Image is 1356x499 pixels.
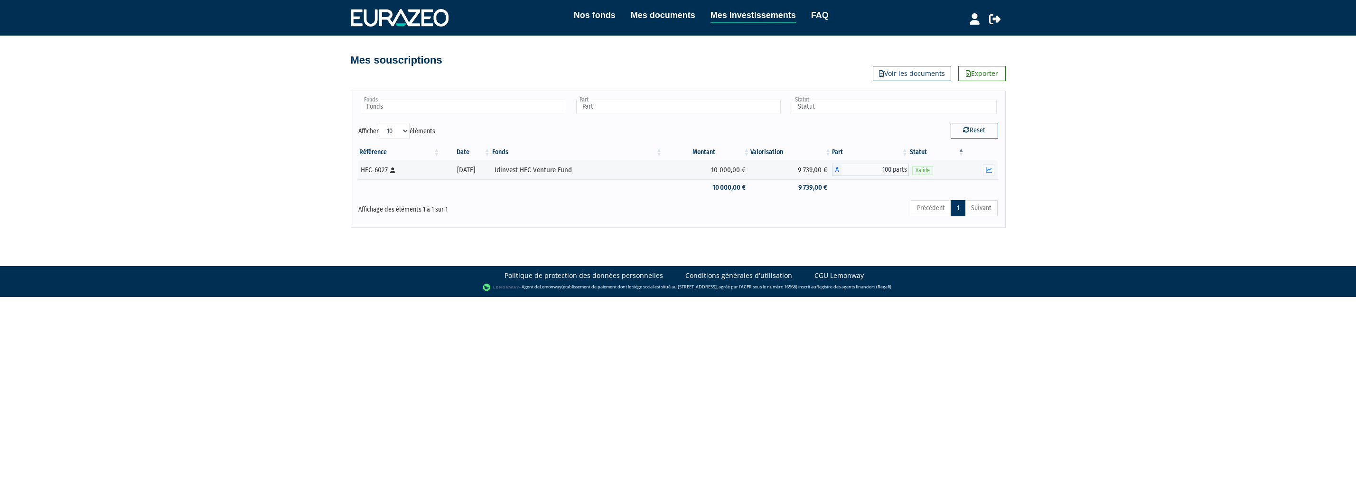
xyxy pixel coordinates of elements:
[540,284,561,290] a: Lemonway
[832,164,842,176] span: A
[444,165,487,175] div: [DATE]
[873,66,951,81] a: Voir les documents
[951,123,998,138] button: Reset
[361,165,438,175] div: HEC-6027
[958,66,1006,81] a: Exporter
[912,166,933,175] span: Valide
[440,144,491,160] th: Date: activer pour trier la colonne par ordre croissant
[685,271,792,280] a: Conditions générales d'utilisation
[663,160,750,179] td: 10 000,00 €
[495,165,660,175] div: Idinvest HEC Venture Fund
[483,283,519,292] img: logo-lemonway.png
[911,200,951,216] a: Précédent
[951,200,965,216] a: 1
[814,271,864,280] a: CGU Lemonway
[832,144,909,160] th: Part: activer pour trier la colonne par ordre croissant
[358,123,435,139] label: Afficher éléments
[574,9,616,22] a: Nos fonds
[390,167,395,173] i: [Français] Personne physique
[358,199,617,214] div: Affichage des éléments 1 à 1 sur 1
[816,284,891,290] a: Registre des agents financiers (Regafi)
[358,144,441,160] th: Référence : activer pour trier la colonne par ordre croissant
[750,179,832,196] td: 9 739,00 €
[965,200,998,216] a: Suivant
[663,144,750,160] th: Montant: activer pour trier la colonne par ordre croissant
[711,9,796,23] a: Mes investissements
[663,179,750,196] td: 10 000,00 €
[842,164,909,176] span: 100 parts
[832,164,909,176] div: A - Idinvest HEC Venture Fund
[379,123,410,139] select: Afficheréléments
[505,271,663,280] a: Politique de protection des données personnelles
[491,144,663,160] th: Fonds: activer pour trier la colonne par ordre croissant
[631,9,695,22] a: Mes documents
[351,9,449,26] img: 1732889491-logotype_eurazeo_blanc_rvb.png
[811,9,829,22] a: FAQ
[9,283,1347,292] div: - Agent de (établissement de paiement dont le siège social est situé au [STREET_ADDRESS], agréé p...
[750,144,832,160] th: Valorisation: activer pour trier la colonne par ordre croissant
[909,144,965,160] th: Statut : activer pour trier la colonne par ordre d&eacute;croissant
[750,160,832,179] td: 9 739,00 €
[351,55,442,66] h4: Mes souscriptions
